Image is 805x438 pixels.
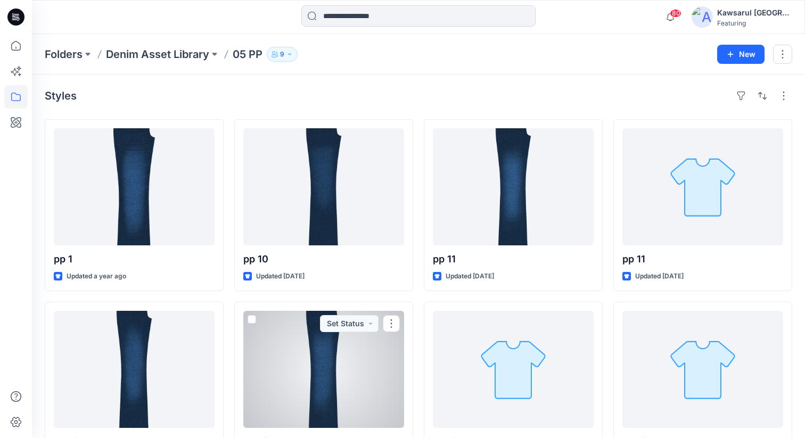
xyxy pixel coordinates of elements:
a: pp 11 [433,128,594,245]
a: pp 12 [54,311,215,428]
a: Folders [45,47,83,62]
p: 05 PP [233,47,262,62]
a: pp 11 [622,128,783,245]
p: pp 11 [622,252,783,267]
p: Updated a year ago [67,271,126,282]
p: pp 10 [243,252,404,267]
a: Denim Asset Library [106,47,209,62]
span: 80 [670,9,681,18]
p: Updated [DATE] [256,271,305,282]
a: pp 10 [243,128,404,245]
div: Kawsarul [GEOGRAPHIC_DATA] [717,6,792,19]
p: pp 11 [433,252,594,267]
button: 9 [267,47,298,62]
button: New [717,45,765,64]
p: 9 [280,48,284,60]
h4: Styles [45,89,77,102]
div: Featuring [717,19,792,27]
img: avatar [692,6,713,28]
a: pp 12 [622,311,783,428]
a: pp 1 [54,128,215,245]
a: pp 12 [433,311,594,428]
p: pp 1 [54,252,215,267]
a: pp 12 [243,311,404,428]
p: Updated [DATE] [446,271,494,282]
p: Updated [DATE] [635,271,684,282]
